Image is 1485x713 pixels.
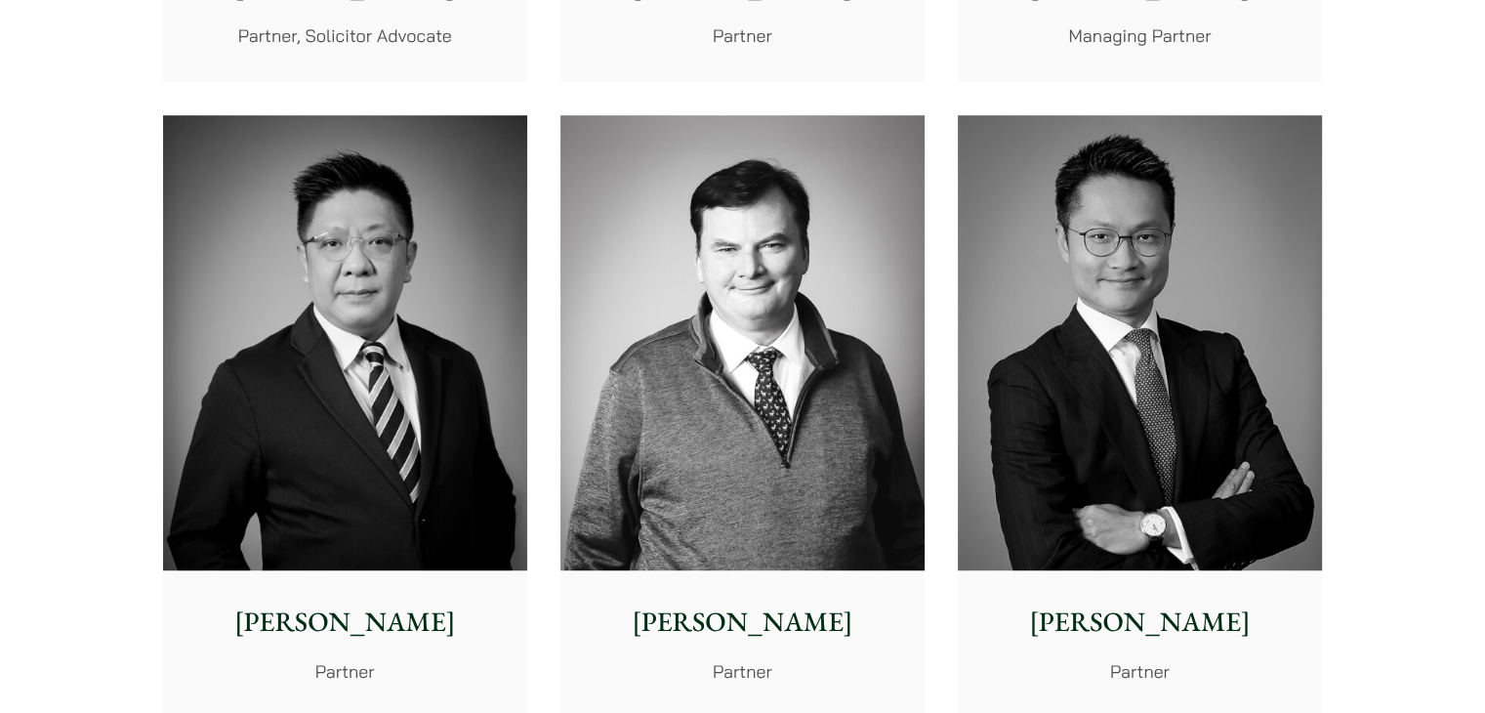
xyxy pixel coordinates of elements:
[973,22,1306,49] p: Managing Partner
[973,658,1306,685] p: Partner
[973,602,1306,643] p: [PERSON_NAME]
[576,22,909,49] p: Partner
[179,22,512,49] p: Partner, Solicitor Advocate
[179,602,512,643] p: [PERSON_NAME]
[576,658,909,685] p: Partner
[179,658,512,685] p: Partner
[576,602,909,643] p: [PERSON_NAME]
